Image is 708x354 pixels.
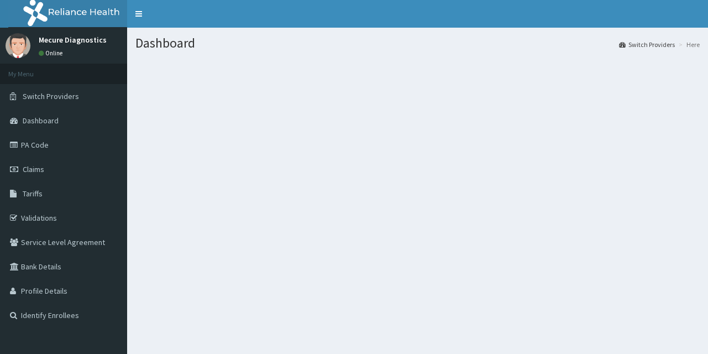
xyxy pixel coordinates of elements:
[619,40,675,49] a: Switch Providers
[23,116,59,126] span: Dashboard
[135,36,700,50] h1: Dashboard
[23,164,44,174] span: Claims
[39,36,107,44] p: Mecure Diagnostics
[23,189,43,199] span: Tariffs
[23,91,79,101] span: Switch Providers
[39,49,65,57] a: Online
[6,33,30,58] img: User Image
[676,40,700,49] li: Here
